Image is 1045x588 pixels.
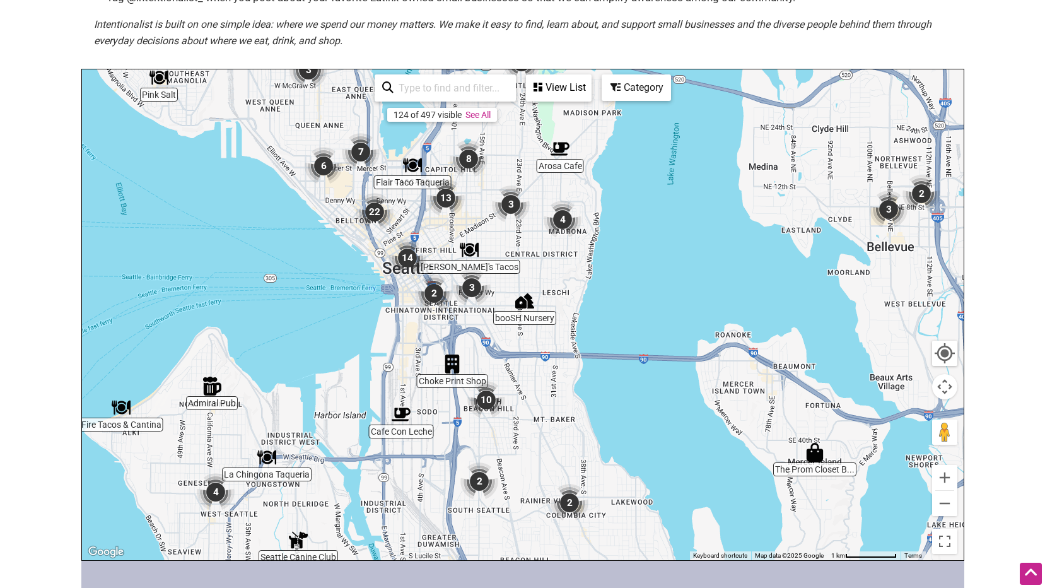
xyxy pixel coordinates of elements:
div: Flair Taco Taqueria [403,156,422,175]
div: Choke Print Shop [443,355,462,373]
div: Pink Salt [149,68,168,87]
div: 22 [356,193,394,231]
div: 4 [544,201,581,238]
div: 10 [467,381,505,419]
div: Cafe Con Leche [392,405,411,424]
div: Seattle Canine Club [289,531,308,550]
div: 8 [450,140,487,178]
div: 7 [342,133,380,171]
div: Admiral Pub [202,377,221,396]
div: 3 [870,191,908,228]
div: 2 [551,484,588,522]
div: 124 of 497 visible [394,110,462,120]
div: Carmelo's Tacos [460,240,479,259]
div: La Chingona Taqueria [257,448,276,467]
button: Map camera controls [932,374,957,399]
div: 2 [460,462,498,500]
img: Google [85,544,127,560]
em: Intentionalist is built on one simple idea: where we spend our money matters. We make it easy to ... [94,18,931,47]
div: 13 [427,179,465,217]
div: booSH Nursery [515,291,534,310]
button: Zoom in [932,465,957,490]
button: Your Location [932,341,957,366]
button: Zoom out [932,491,957,516]
a: See All [465,110,491,120]
div: See a list of the visible businesses [526,74,592,102]
div: 2 [415,274,453,312]
div: Scroll Back to Top [1020,563,1042,585]
div: The Prom Closet Boutique Consignment [805,443,824,462]
button: Keyboard shortcuts [693,551,747,560]
span: 1 km [831,552,845,559]
div: 6 [305,147,342,185]
button: Toggle fullscreen view [931,528,957,555]
div: 2 [902,175,940,213]
div: 3 [492,185,530,223]
button: Drag Pegman onto the map to open Street View [932,420,957,445]
div: 14 [388,239,426,277]
div: View List [527,76,590,100]
div: Arosa Cafe [551,139,569,158]
div: 4 [197,473,235,511]
div: 3 [453,269,491,307]
input: Type to find and filter... [394,76,508,100]
a: Terms (opens in new tab) [904,552,922,559]
div: Category [603,76,670,100]
div: Type to search and filter [375,74,516,102]
a: Open this area in Google Maps (opens a new window) [85,544,127,560]
button: Map Scale: 1 km per 78 pixels [827,551,901,560]
div: Fire Tacos & Cantina [112,398,131,417]
span: Map data ©2025 Google [755,552,824,559]
div: Filter by category [602,74,671,101]
div: 3 [289,51,327,89]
